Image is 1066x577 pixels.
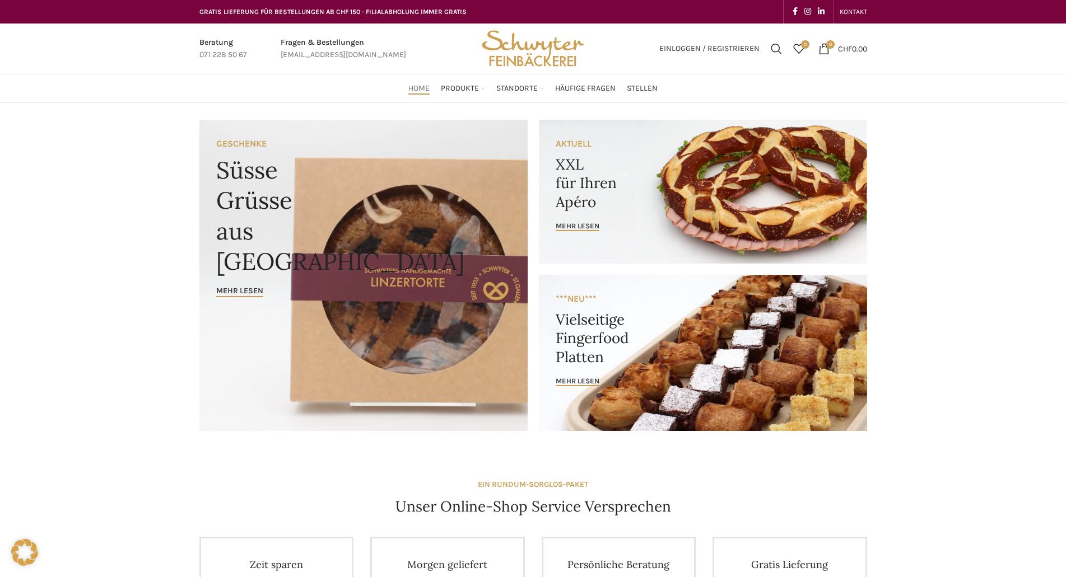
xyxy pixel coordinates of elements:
[654,37,765,60] a: Einloggen / Registrieren
[788,37,810,60] div: Meine Wunschliste
[218,558,336,571] h4: Zeit sparen
[389,558,506,571] h4: Morgen geliefert
[441,83,479,94] span: Produkte
[731,558,849,571] h4: Gratis Lieferung
[199,36,247,62] a: Infobox link
[627,83,658,94] span: Stellen
[659,45,760,53] span: Einloggen / Registrieren
[801,40,809,49] span: 0
[555,83,616,94] span: Häufige Fragen
[838,44,852,53] span: CHF
[441,77,485,100] a: Produkte
[199,120,528,431] a: Banner link
[765,37,788,60] a: Suchen
[801,4,814,20] a: Instagram social link
[814,4,828,20] a: Linkedin social link
[788,37,810,60] a: 0
[813,37,873,60] a: 0 CHF0.00
[826,40,835,49] span: 0
[199,8,467,16] span: GRATIS LIEFERUNG FÜR BESTELLUNGEN AB CHF 150 - FILIALABHOLUNG IMMER GRATIS
[539,275,867,431] a: Banner link
[496,77,544,100] a: Standorte
[478,480,588,489] strong: EIN RUNDUM-SORGLOS-PAKET
[478,43,588,53] a: Site logo
[408,83,430,94] span: Home
[496,83,538,94] span: Standorte
[627,77,658,100] a: Stellen
[560,558,678,571] h4: Persönliche Beratung
[539,120,867,264] a: Banner link
[478,24,588,74] img: Bäckerei Schwyter
[840,8,867,16] span: KONTAKT
[281,36,406,62] a: Infobox link
[395,496,671,517] h4: Unser Online-Shop Service Versprechen
[408,77,430,100] a: Home
[194,77,873,100] div: Main navigation
[555,77,616,100] a: Häufige Fragen
[834,1,873,23] div: Secondary navigation
[840,1,867,23] a: KONTAKT
[789,4,801,20] a: Facebook social link
[838,44,867,53] bdi: 0.00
